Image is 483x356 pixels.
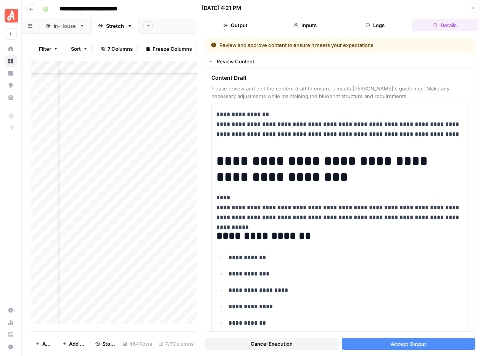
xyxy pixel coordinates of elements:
a: Browse [5,55,17,67]
span: Add Row [42,340,53,348]
button: Freeze Columns [141,43,197,55]
button: 7 Columns [96,43,138,55]
span: Content Draft [211,74,469,82]
button: Output [202,19,269,31]
button: Logs [342,19,409,31]
span: Accept Output [391,340,426,348]
button: Stop Runs [91,338,119,350]
div: Review and approve content to ensure it meets your expectations [211,41,422,49]
button: Cancel Execution [205,338,339,350]
div: Review Content [217,58,470,65]
div: In-House [54,22,76,30]
button: Add 10 Rows [58,338,91,350]
a: Learning Hub [5,329,17,341]
button: Inputs [272,19,338,31]
span: Stop Runs [102,340,115,348]
span: 7 Columns [108,45,133,53]
div: [DATE] 4:21 PM [202,4,241,12]
span: Sort [71,45,81,53]
a: Your Data [5,92,17,104]
a: Settings [5,304,17,316]
button: Sort [66,43,93,55]
button: Accept Output [342,338,476,350]
div: Stretch [106,22,124,30]
button: Filter [34,43,63,55]
img: Angi Logo [5,9,18,23]
div: 7/7 Columns [155,338,197,350]
div: 464 Rows [119,338,155,350]
span: Please review and edit the content draft to ensure it meets [PERSON_NAME]'s guidelines. Make any ... [211,85,469,100]
span: Cancel Execution [251,340,293,348]
a: Opportunities [5,79,17,92]
button: Review Content [205,55,475,68]
button: Details [412,19,478,31]
button: Workspace: Angi [5,6,17,25]
a: Stretch [91,18,139,34]
a: In-House [39,18,91,34]
button: Add Row [31,338,58,350]
span: Freeze Columns [153,45,192,53]
button: Help + Support [5,341,17,353]
a: Usage [5,316,17,329]
a: Insights [5,67,17,79]
a: Home [5,43,17,55]
span: Add 10 Rows [69,340,86,348]
span: Filter [39,45,51,53]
